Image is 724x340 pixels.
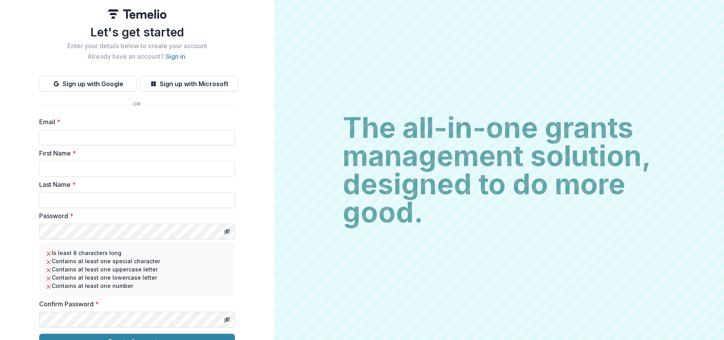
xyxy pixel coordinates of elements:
[45,249,229,257] li: Is least 8 characters long
[45,273,229,282] li: Contains at least one lowercase letter
[221,225,233,238] button: Toggle password visibility
[39,76,137,92] button: Sign up with Google
[39,53,235,60] h2: Already have an account? .
[140,76,238,92] button: Sign up with Microsoft
[166,52,185,60] a: Sign in
[221,313,233,326] button: Toggle password visibility
[39,25,235,39] h1: Let's get started
[39,180,230,189] label: Last Name
[39,42,235,50] h2: Enter your details below to create your account
[39,117,230,127] label: Email
[39,299,230,309] label: Confirm Password
[39,148,230,158] label: First Name
[45,282,229,290] li: Contains at least one number
[45,265,229,273] li: Contains at least one uppercase letter
[39,211,230,221] label: Password
[45,257,229,265] li: Contains at least one special character
[108,9,166,19] img: Temelio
